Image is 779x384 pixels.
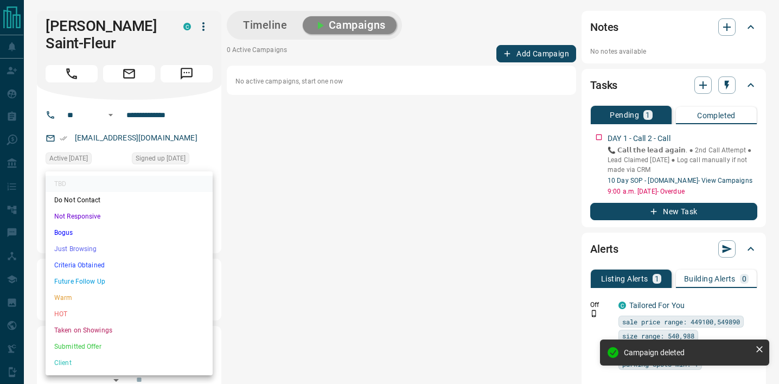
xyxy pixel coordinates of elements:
[46,225,213,241] li: Bogus
[46,192,213,208] li: Do Not Contact
[624,348,751,357] div: Campaign deleted
[46,355,213,371] li: Client
[46,306,213,322] li: HOT
[46,338,213,355] li: Submitted Offer
[46,241,213,257] li: Just Browsing
[46,257,213,273] li: Criteria Obtained
[46,290,213,306] li: Warm
[46,322,213,338] li: Taken on Showings
[46,208,213,225] li: Not Responsive
[46,273,213,290] li: Future Follow Up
